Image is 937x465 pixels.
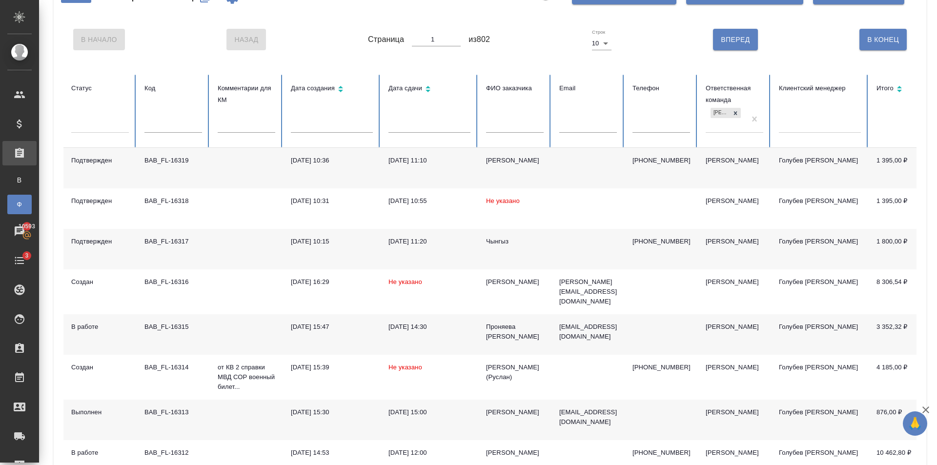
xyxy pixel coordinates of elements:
[7,170,32,190] a: В
[706,407,763,417] div: [PERSON_NAME]
[2,219,37,243] a: 10593
[144,322,202,332] div: BAB_FL-16315
[368,34,404,45] span: Страница
[486,156,544,165] div: [PERSON_NAME]
[771,229,869,269] td: Голубев [PERSON_NAME]
[592,37,611,50] div: 10
[903,411,927,436] button: 🙏
[144,363,202,372] div: BAB_FL-16314
[71,156,129,165] div: Подтвержден
[859,29,907,50] button: В Конец
[388,237,470,246] div: [DATE] 11:20
[291,156,373,165] div: [DATE] 10:36
[291,407,373,417] div: [DATE] 15:30
[486,197,520,204] span: Не указано
[291,237,373,246] div: [DATE] 10:15
[771,355,869,400] td: Голубев [PERSON_NAME]
[706,277,763,287] div: [PERSON_NAME]
[486,363,544,382] div: [PERSON_NAME] (Руслан)
[706,448,763,458] div: [PERSON_NAME]
[721,34,750,46] span: Вперед
[291,322,373,332] div: [DATE] 15:47
[706,196,763,206] div: [PERSON_NAME]
[388,156,470,165] div: [DATE] 11:10
[291,363,373,372] div: [DATE] 15:39
[486,237,544,246] div: Чынгыз
[144,237,202,246] div: BAB_FL-16317
[559,277,617,306] p: [PERSON_NAME][EMAIL_ADDRESS][DOMAIN_NAME]
[144,407,202,417] div: BAB_FL-16313
[71,448,129,458] div: В работе
[771,314,869,355] td: Голубев [PERSON_NAME]
[706,363,763,372] div: [PERSON_NAME]
[711,108,730,118] div: [PERSON_NAME]
[144,156,202,165] div: BAB_FL-16319
[71,322,129,332] div: В работе
[291,196,373,206] div: [DATE] 10:31
[388,82,470,97] div: Сортировка
[486,82,544,94] div: ФИО заказчика
[71,407,129,417] div: Выполнен
[779,82,861,94] div: Клиентский менеджер
[12,175,27,185] span: В
[388,196,470,206] div: [DATE] 10:55
[559,322,617,342] p: [EMAIL_ADDRESS][DOMAIN_NAME]
[71,82,129,94] div: Статус
[771,269,869,314] td: Голубев [PERSON_NAME]
[7,195,32,214] a: Ф
[19,251,34,261] span: 3
[71,363,129,372] div: Создан
[632,237,690,246] p: [PHONE_NUMBER]
[632,156,690,165] p: [PHONE_NUMBER]
[706,82,763,106] div: Ответственная команда
[867,34,899,46] span: В Конец
[388,407,470,417] div: [DATE] 15:00
[771,188,869,229] td: Голубев [PERSON_NAME]
[486,407,544,417] div: [PERSON_NAME]
[713,29,757,50] button: Вперед
[559,82,617,94] div: Email
[486,448,544,458] div: [PERSON_NAME]
[71,237,129,246] div: Подтвержден
[486,277,544,287] div: [PERSON_NAME]
[12,200,27,209] span: Ф
[388,364,422,371] span: Не указано
[291,448,373,458] div: [DATE] 14:53
[907,413,923,434] span: 🙏
[706,322,763,332] div: [PERSON_NAME]
[144,82,202,94] div: Код
[218,82,275,106] div: Комментарии для КМ
[2,248,37,273] a: 3
[559,407,617,427] p: [EMAIL_ADDRESS][DOMAIN_NAME]
[876,82,934,97] div: Сортировка
[632,363,690,372] p: [PHONE_NUMBER]
[632,448,690,458] p: [PHONE_NUMBER]
[144,277,202,287] div: BAB_FL-16316
[388,448,470,458] div: [DATE] 12:00
[144,448,202,458] div: BAB_FL-16312
[144,196,202,206] div: BAB_FL-16318
[388,278,422,285] span: Не указано
[706,237,763,246] div: [PERSON_NAME]
[486,322,544,342] div: Проняева [PERSON_NAME]
[468,34,490,45] span: из 802
[388,322,470,332] div: [DATE] 14:30
[291,277,373,287] div: [DATE] 16:29
[771,148,869,188] td: Голубев [PERSON_NAME]
[13,222,41,231] span: 10593
[71,277,129,287] div: Создан
[218,363,275,392] p: от КВ 2 справки МВД СОР военный билет...
[291,82,373,97] div: Сортировка
[706,156,763,165] div: [PERSON_NAME]
[632,82,690,94] div: Телефон
[592,30,605,35] label: Строк
[71,196,129,206] div: Подтвержден
[771,400,869,440] td: Голубев [PERSON_NAME]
